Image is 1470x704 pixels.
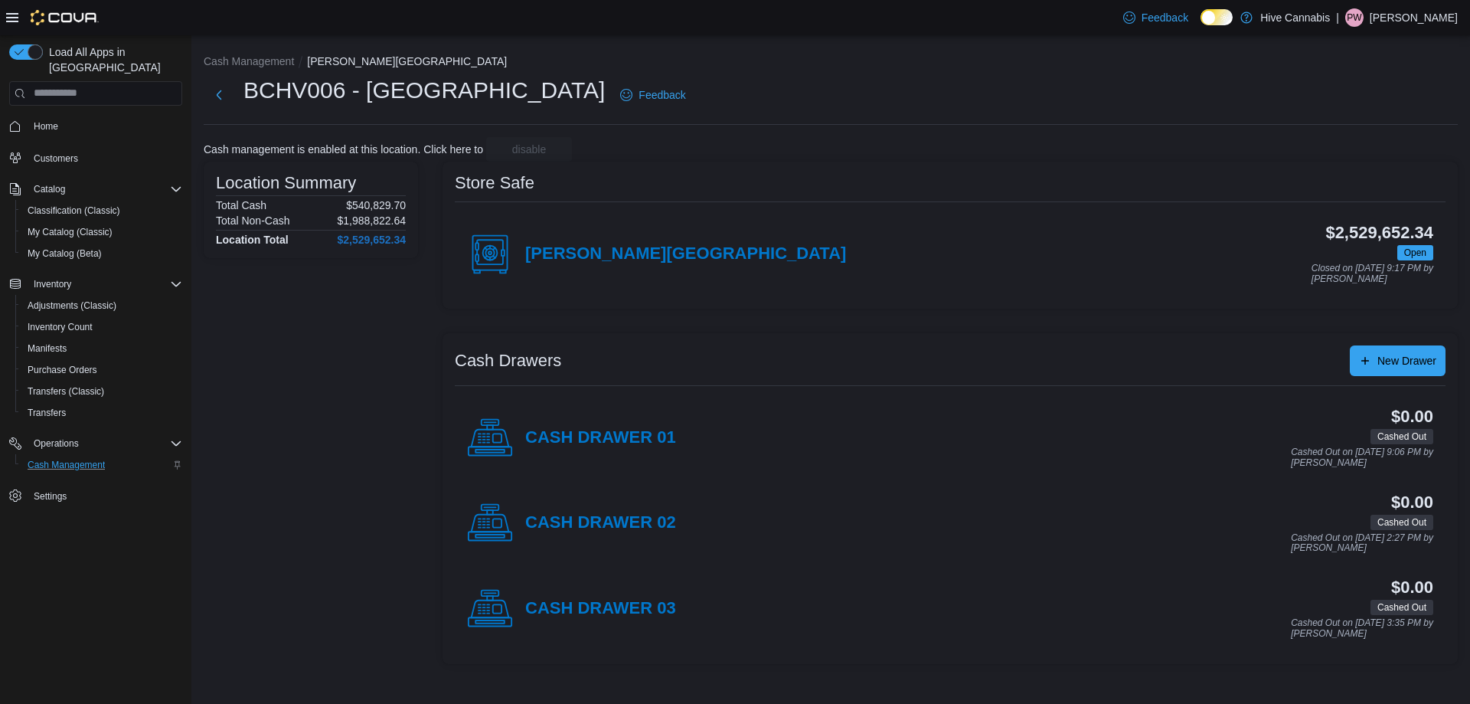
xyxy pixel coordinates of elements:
span: Transfers [28,407,66,419]
a: Transfers [21,404,72,422]
button: Next [204,80,234,110]
h3: Store Safe [455,174,534,192]
h3: Location Summary [216,174,356,192]
span: Transfers [21,404,182,422]
h1: BCHV006 - [GEOGRAPHIC_DATA] [243,75,605,106]
span: My Catalog (Beta) [21,244,182,263]
span: Purchase Orders [28,364,97,376]
button: Operations [28,434,85,453]
nav: Complex example [9,109,182,547]
button: Adjustments (Classic) [15,295,188,316]
a: Classification (Classic) [21,201,126,220]
a: Inventory Count [21,318,99,336]
span: Classification (Classic) [21,201,182,220]
span: Inventory [28,275,182,293]
span: Catalog [34,183,65,195]
button: Cash Management [204,55,294,67]
a: Purchase Orders [21,361,103,379]
button: New Drawer [1350,345,1445,376]
input: Dark Mode [1200,9,1233,25]
span: Open [1404,246,1426,260]
button: Classification (Classic) [15,200,188,221]
span: My Catalog (Classic) [28,226,113,238]
span: Operations [34,437,79,450]
span: Inventory Count [28,321,93,333]
a: My Catalog (Classic) [21,223,119,241]
span: Cash Management [21,456,182,474]
span: My Catalog (Beta) [28,247,102,260]
h4: $2,529,652.34 [337,234,406,246]
button: Purchase Orders [15,359,188,381]
button: Inventory Count [15,316,188,338]
span: Load All Apps in [GEOGRAPHIC_DATA] [43,44,182,75]
a: Feedback [614,80,691,110]
span: Feedback [639,87,685,103]
span: Manifests [21,339,182,358]
button: Home [3,115,188,137]
span: Cash Management [28,459,105,471]
span: Inventory Count [21,318,182,336]
button: Customers [3,146,188,169]
span: Transfers (Classic) [28,385,104,398]
button: disable [486,137,572,162]
p: Cashed Out on [DATE] 2:27 PM by [PERSON_NAME] [1291,533,1433,554]
a: Manifests [21,339,73,358]
a: Customers [28,149,84,168]
button: Inventory [3,273,188,295]
img: Cova [31,10,99,25]
h6: Total Cash [216,199,266,211]
span: Home [28,116,182,136]
p: Closed on [DATE] 9:17 PM by [PERSON_NAME] [1312,264,1433,284]
button: Catalog [28,180,71,198]
button: Operations [3,433,188,454]
button: My Catalog (Beta) [15,243,188,264]
span: New Drawer [1377,353,1436,368]
h3: Cash Drawers [455,352,561,370]
h4: CASH DRAWER 03 [525,599,676,619]
button: My Catalog (Classic) [15,221,188,243]
h4: [PERSON_NAME][GEOGRAPHIC_DATA] [525,244,846,264]
span: Cashed Out [1377,601,1426,614]
span: Cashed Out [1370,515,1433,530]
span: Catalog [28,180,182,198]
span: Feedback [1142,10,1188,25]
a: Transfers (Classic) [21,382,110,401]
h3: $0.00 [1391,493,1433,512]
span: Manifests [28,342,67,355]
h3: $2,529,652.34 [1325,224,1433,242]
div: Peyton Winslow [1345,8,1364,27]
h3: $0.00 [1391,578,1433,597]
h4: CASH DRAWER 02 [525,513,676,533]
button: Catalog [3,178,188,200]
a: Settings [28,487,73,506]
span: Cashed Out [1370,429,1433,444]
button: [PERSON_NAME][GEOGRAPHIC_DATA] [307,55,507,67]
span: Cashed Out [1377,516,1426,529]
span: PW [1347,8,1361,27]
h6: Total Non-Cash [216,214,290,227]
a: Cash Management [21,456,111,474]
span: Classification (Classic) [28,205,120,217]
button: Transfers [15,402,188,424]
p: | [1336,8,1339,27]
a: Home [28,117,64,136]
a: My Catalog (Beta) [21,244,108,263]
button: Transfers (Classic) [15,381,188,402]
span: Adjustments (Classic) [28,300,116,312]
button: Settings [3,485,188,507]
span: Settings [28,486,182,506]
span: Adjustments (Classic) [21,296,182,315]
p: Cashed Out on [DATE] 3:35 PM by [PERSON_NAME] [1291,618,1433,639]
span: Inventory [34,278,71,290]
span: Settings [34,490,67,503]
p: Hive Cannabis [1260,8,1330,27]
a: Feedback [1117,2,1194,33]
p: Cash management is enabled at this location. Click here to [204,143,483,156]
p: Cashed Out on [DATE] 9:06 PM by [PERSON_NAME] [1291,447,1433,468]
h4: CASH DRAWER 01 [525,428,676,448]
p: $540,829.70 [346,199,406,211]
span: My Catalog (Classic) [21,223,182,241]
span: Purchase Orders [21,361,182,379]
span: Operations [28,434,182,453]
